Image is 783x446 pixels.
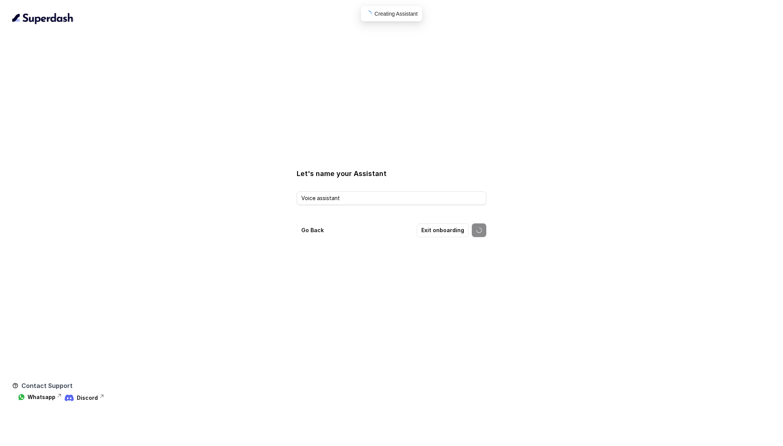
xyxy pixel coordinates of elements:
img: light.svg [12,12,74,24]
button: Exit onboarding [417,223,469,237]
img: whatsapp.f50b2aaae0bd8934e9105e63dc750668.svg [18,394,24,400]
p: Discord [77,394,98,402]
p: Let's name your Assistant [297,168,486,179]
p: Whatsapp [28,393,55,401]
span: loading [366,11,372,17]
button: Go Back [297,223,328,237]
a: Whatsapp [18,393,62,402]
img: discord.5246cd7109427b439a49a5e9ebd5d24d.svg [65,393,74,402]
span: Creating Assistant [375,11,418,17]
a: Discord [65,393,104,402]
p: Contact Support [21,381,73,390]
